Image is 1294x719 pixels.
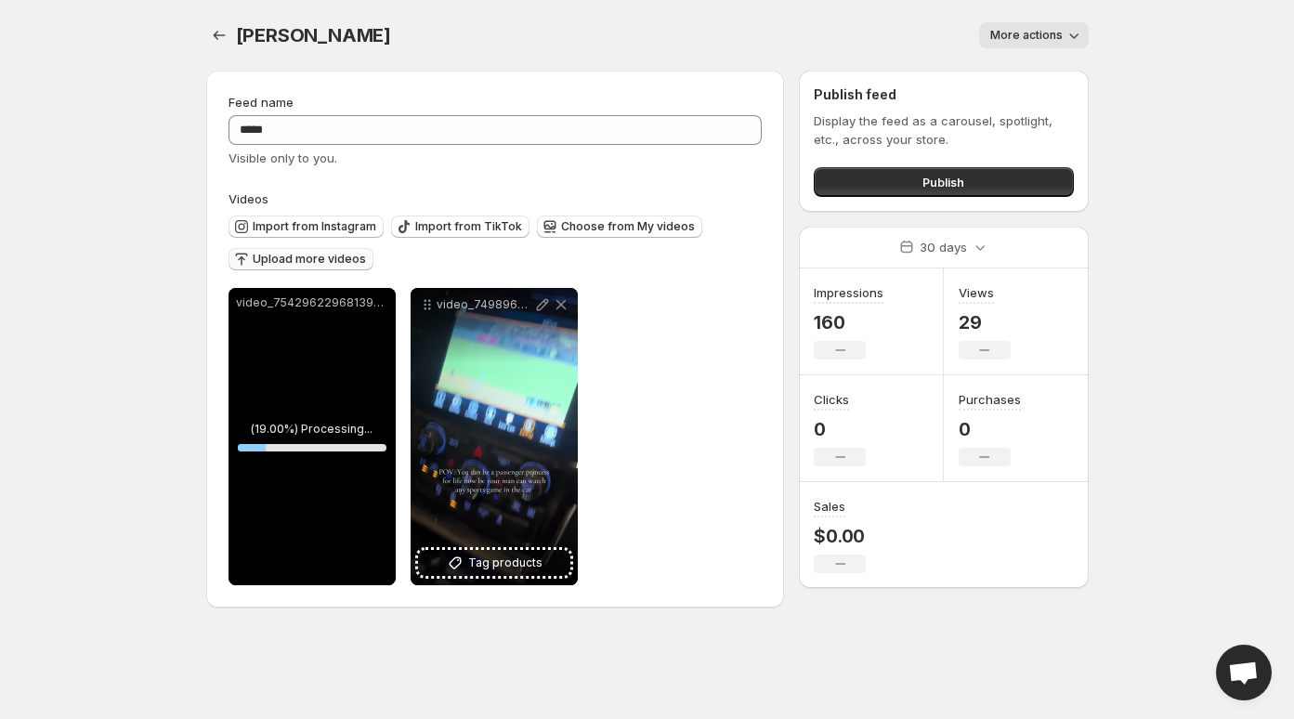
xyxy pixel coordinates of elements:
span: Import from TikTok [415,219,522,234]
span: More actions [990,28,1063,43]
span: Upload more videos [253,252,366,267]
button: Import from Instagram [229,216,384,238]
p: video_7498960287970856238 2 [437,297,533,312]
p: $0.00 [814,525,866,547]
p: 160 [814,311,883,333]
h2: Publish feed [814,85,1073,104]
div: video_7498960287970856238 2Tag products [411,288,578,585]
button: Tag products [418,550,570,576]
h3: Clicks [814,390,849,409]
h3: Sales [814,497,845,516]
button: More actions [979,22,1089,48]
span: Feed name [229,95,294,110]
p: 30 days [920,238,967,256]
span: Choose from My videos [561,219,695,234]
button: Upload more videos [229,248,373,270]
button: Import from TikTok [391,216,529,238]
span: [PERSON_NAME] [236,24,391,46]
p: Display the feed as a carousel, spotlight, etc., across your store. [814,111,1073,149]
span: Videos [229,191,268,206]
h3: Purchases [959,390,1021,409]
h3: Views [959,283,994,302]
p: video_7542962296813931806 [236,295,388,310]
p: 0 [959,418,1021,440]
span: Tag products [468,554,542,572]
span: Visible only to you. [229,150,337,165]
span: Publish [922,173,964,191]
button: Publish [814,167,1073,197]
span: Import from Instagram [253,219,376,234]
div: Open chat [1216,645,1272,700]
button: Settings [206,22,232,48]
button: Choose from My videos [537,216,702,238]
p: 29 [959,311,1011,333]
h3: Impressions [814,283,883,302]
p: 0 [814,418,866,440]
div: video_7542962296813931806(19.00%) Processing...19% [229,288,396,585]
